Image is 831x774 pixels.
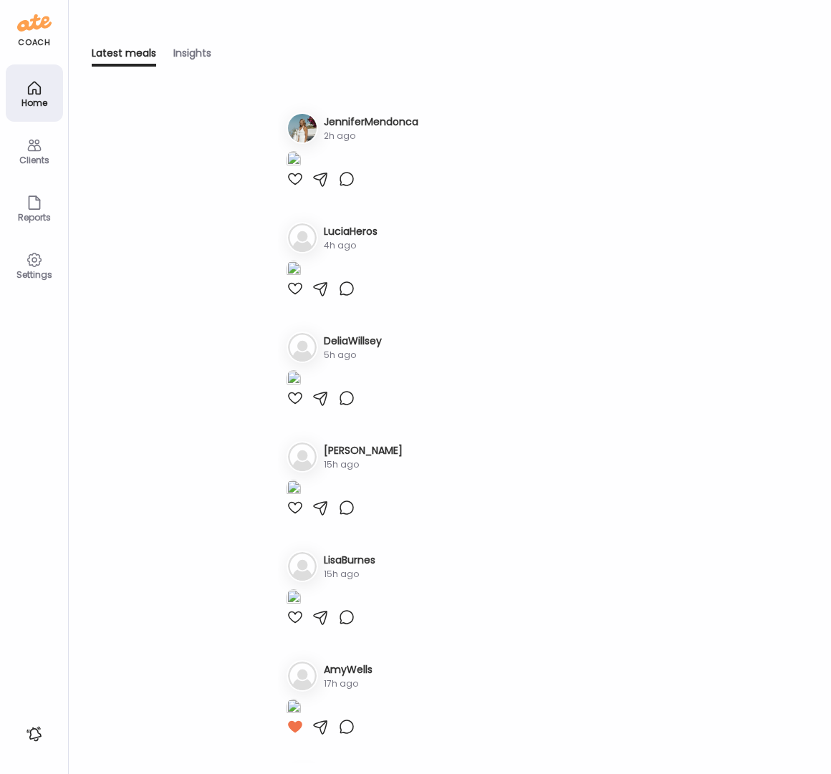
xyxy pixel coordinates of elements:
[287,480,301,499] img: images%2FIrNJUawwUnOTYYdIvOBtlFt5cGu2%2F2P4WlTpWgdcntnU76lSe%2FY00YJ6cdhJqQk1fB9uSj_1080
[287,151,301,170] img: images%2FhTWL1UBjihWZBvuxS4CFXhMyrrr1%2F8zX0zsr8YxO33uWwimn1%2FogUGPdhAUhxq5y7Klb2I_1080
[324,224,378,239] h3: LuciaHeros
[9,213,60,222] div: Reports
[324,458,403,471] div: 15h ago
[288,552,317,581] img: bg-avatar-default.svg
[324,443,403,458] h3: [PERSON_NAME]
[324,553,375,568] h3: LisaBurnes
[288,333,317,362] img: bg-avatar-default.svg
[324,349,382,362] div: 5h ago
[288,114,317,142] img: avatars%2FhTWL1UBjihWZBvuxS4CFXhMyrrr1
[324,115,418,130] h3: JenniferMendonca
[287,370,301,390] img: images%2FGHdhXm9jJtNQdLs9r9pbhWu10OF2%2FQlcG8ckHmjgT874liDBa%2FlRdwMMvejJjYVx9dHYbU_1080
[324,334,382,349] h3: DeliaWillsey
[92,46,156,67] div: Latest meals
[9,98,60,107] div: Home
[9,155,60,165] div: Clients
[17,11,52,34] img: ate
[9,270,60,279] div: Settings
[324,677,373,690] div: 17h ago
[287,589,301,609] img: images%2F14YwdST0zVTSBa9Pc02PT7cAhhp2%2FJ0JUWOODjkeLr0lozfR8%2FFW5IQm2qa7EBRzcnFyi2_1080
[324,662,373,677] h3: AmyWells
[324,130,418,142] div: 2h ago
[287,261,301,280] img: images%2F1qYfsqsWO6WAqm9xosSfiY0Hazg1%2FZMoBJT5c5nPtp8wrLOwi%2Fkjza364KnJFmuCe3MoAj_1080
[287,699,301,718] img: images%2FVeJUmU9xL5OtfHQnXXq9YpklFl83%2Ffavorites%2FDp3yfRRSdkmRDzvBlDkX_1080
[18,37,50,49] div: coach
[324,568,375,581] div: 15h ago
[288,223,317,252] img: bg-avatar-default.svg
[324,239,378,252] div: 4h ago
[288,442,317,471] img: bg-avatar-default.svg
[173,46,211,67] div: Insights
[288,662,317,690] img: bg-avatar-default.svg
